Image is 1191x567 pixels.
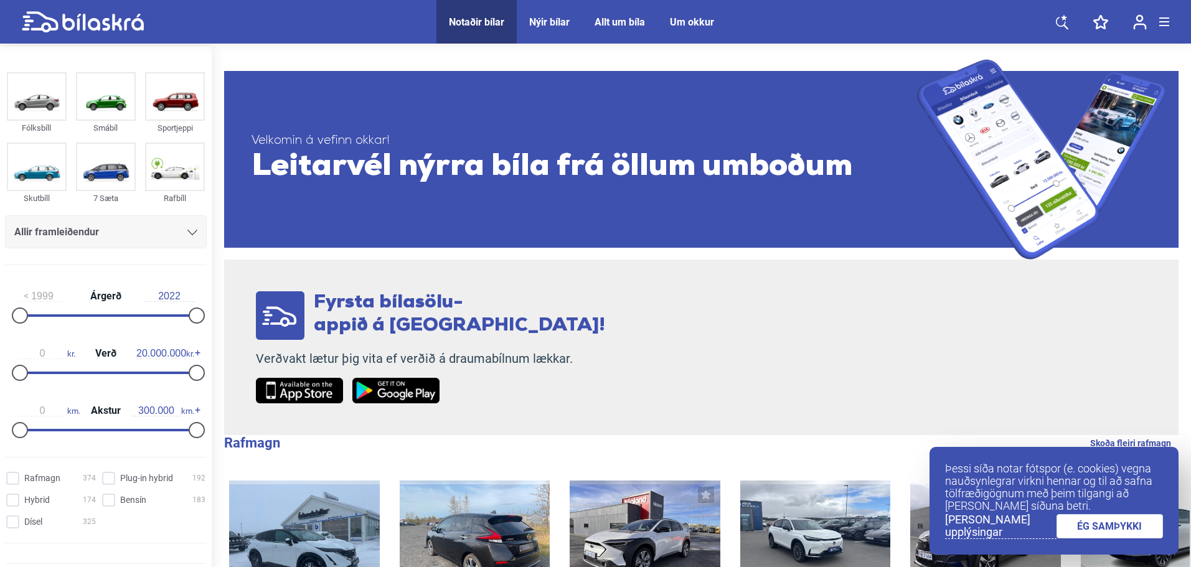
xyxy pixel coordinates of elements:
[76,121,136,135] div: Smábíl
[256,351,605,367] p: Verðvakt lætur þig vita ef verðið á draumabílnum lækkar.
[14,223,99,241] span: Allir framleiðendur
[83,515,96,528] span: 325
[529,16,570,28] a: Nýir bílar
[1090,435,1171,451] a: Skoða fleiri rafmagn
[24,494,50,507] span: Hybrid
[945,462,1163,512] p: Þessi síða notar fótspor (e. cookies) vegna nauðsynlegrar virkni hennar og til að safna tölfræðig...
[224,435,280,451] b: Rafmagn
[314,293,605,335] span: Fyrsta bílasölu- appið á [GEOGRAPHIC_DATA]!
[252,133,917,149] span: Velkomin á vefinn okkar!
[136,348,194,359] span: kr.
[87,291,125,301] span: Árgerð
[76,191,136,205] div: 7 Sæta
[145,191,205,205] div: Rafbíll
[192,472,205,485] span: 192
[92,349,120,358] span: Verð
[7,121,67,135] div: Fólksbíll
[945,513,1057,539] a: [PERSON_NAME] upplýsingar
[1057,514,1164,538] a: ÉG SAMÞYKKI
[83,472,96,485] span: 374
[1133,14,1147,30] img: user-login.svg
[120,494,146,507] span: Bensín
[120,472,173,485] span: Plug-in hybrid
[224,59,1179,260] a: Velkomin á vefinn okkar!Leitarvél nýrra bíla frá öllum umboðum
[145,121,205,135] div: Sportjeppi
[670,16,714,28] a: Um okkur
[7,191,67,205] div: Skutbíll
[595,16,645,28] a: Allt um bíla
[17,405,80,416] span: km.
[24,515,42,528] span: Dísel
[88,406,124,416] span: Akstur
[24,472,60,485] span: Rafmagn
[83,494,96,507] span: 174
[17,348,75,359] span: kr.
[252,149,917,186] span: Leitarvél nýrra bíla frá öllum umboðum
[449,16,504,28] a: Notaðir bílar
[131,405,194,416] span: km.
[192,494,205,507] span: 183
